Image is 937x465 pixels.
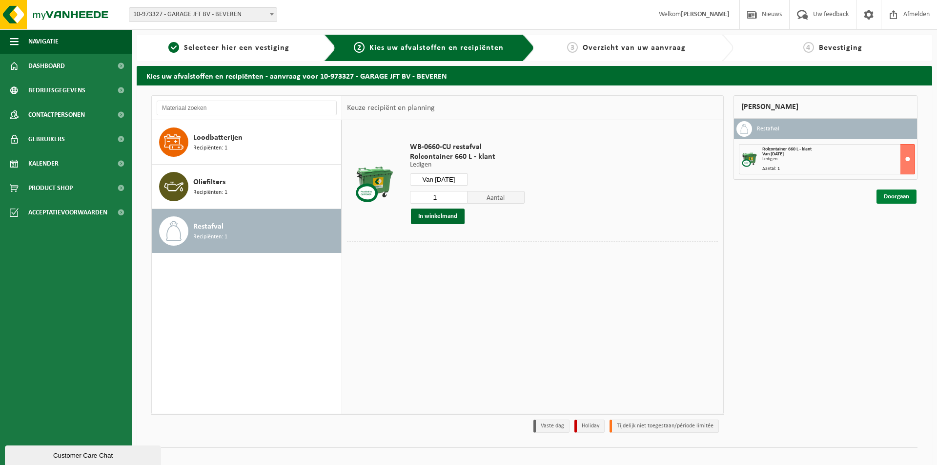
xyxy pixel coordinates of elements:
p: Ledigen [410,162,525,169]
div: Keuze recipiënt en planning [342,96,440,120]
iframe: chat widget [5,444,163,465]
span: 3 [567,42,578,53]
span: Rolcontainer 660 L - klant [762,147,812,152]
span: WB-0660-CU restafval [410,142,525,152]
span: Recipiënten: 1 [193,232,227,242]
strong: [PERSON_NAME] [681,11,730,18]
strong: Van [DATE] [762,151,784,157]
button: Restafval Recipiënten: 1 [152,209,342,253]
button: In winkelmand [411,209,465,224]
span: Gebruikers [28,127,65,151]
span: 4 [803,42,814,53]
h2: Kies uw afvalstoffen en recipiënten - aanvraag voor 10-973327 - GARAGE JFT BV - BEVEREN [137,66,932,85]
button: Loodbatterijen Recipiënten: 1 [152,120,342,165]
div: Aantal: 1 [762,167,915,171]
span: Overzicht van uw aanvraag [583,44,686,52]
div: Ledigen [762,157,915,162]
span: Dashboard [28,54,65,78]
span: Kies uw afvalstoffen en recipiënten [369,44,504,52]
li: Holiday [574,420,605,433]
div: [PERSON_NAME] [733,95,918,119]
span: 10-973327 - GARAGE JFT BV - BEVEREN [129,7,277,22]
input: Materiaal zoeken [157,101,337,115]
span: Kalender [28,151,59,176]
h3: Restafval [757,121,779,137]
span: Bedrijfsgegevens [28,78,85,103]
span: Product Shop [28,176,73,200]
span: Recipiënten: 1 [193,144,227,153]
span: Restafval [193,221,224,232]
span: Rolcontainer 660 L - klant [410,152,525,162]
span: 2 [354,42,365,53]
span: Loodbatterijen [193,132,243,144]
span: Contactpersonen [28,103,85,127]
li: Tijdelijk niet toegestaan/période limitée [610,420,719,433]
input: Selecteer datum [410,173,468,186]
span: Aantal [468,191,525,204]
a: Doorgaan [876,190,917,204]
span: 1 [168,42,179,53]
button: Oliefilters Recipiënten: 1 [152,165,342,209]
span: Acceptatievoorwaarden [28,200,107,225]
span: Recipiënten: 1 [193,188,227,197]
a: 1Selecteer hier een vestiging [142,42,316,54]
span: Bevestiging [819,44,862,52]
span: Navigatie [28,29,59,54]
span: 10-973327 - GARAGE JFT BV - BEVEREN [129,8,277,21]
span: Oliefilters [193,176,225,188]
span: Selecteer hier een vestiging [184,44,289,52]
li: Vaste dag [533,420,570,433]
